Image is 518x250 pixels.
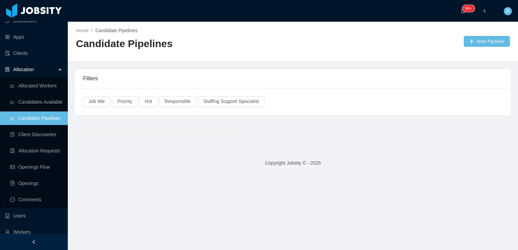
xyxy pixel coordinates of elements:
sup: 232 [462,5,475,12]
span: / [91,28,93,33]
a: icon: robotUsers [5,209,62,223]
h2: Candidate Pipelines [76,37,293,51]
i: icon: plus [482,8,487,13]
a: icon: userWorkers [5,225,62,239]
a: icon: messageComments [10,193,62,206]
button: Priority [112,96,138,107]
a: icon: file-doneAllocation Requests [10,144,62,158]
i: icon: bell [460,8,465,13]
footer: Copyright Jobsity © - 2025 [68,151,518,175]
i: icon: solution [5,67,10,72]
a: icon: appstoreApps [5,30,62,44]
button: icon: plusNew Pipeline [464,36,510,47]
button: Responsible [159,96,196,107]
a: icon: file-textOpenings [10,176,62,190]
span: R [506,7,510,15]
a: icon: line-chartAllocated Workers [10,79,62,92]
a: icon: auditClients [5,46,62,60]
a: icon: line-chartCandidates Available [10,95,62,109]
button: Job title [83,96,110,107]
a: Home [76,28,88,33]
a: icon: idcardOpenings Flow [10,160,62,174]
a: icon: file-searchClient Discoveries [10,128,62,141]
span: Candidate Pipelines [95,28,138,33]
button: Hot [139,96,158,107]
button: Staffing Support Specialist [198,96,264,107]
a: icon: line-chartCandidate Pipelines [10,111,62,125]
span: Allocation [13,67,34,72]
div: Filters [83,69,503,88]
